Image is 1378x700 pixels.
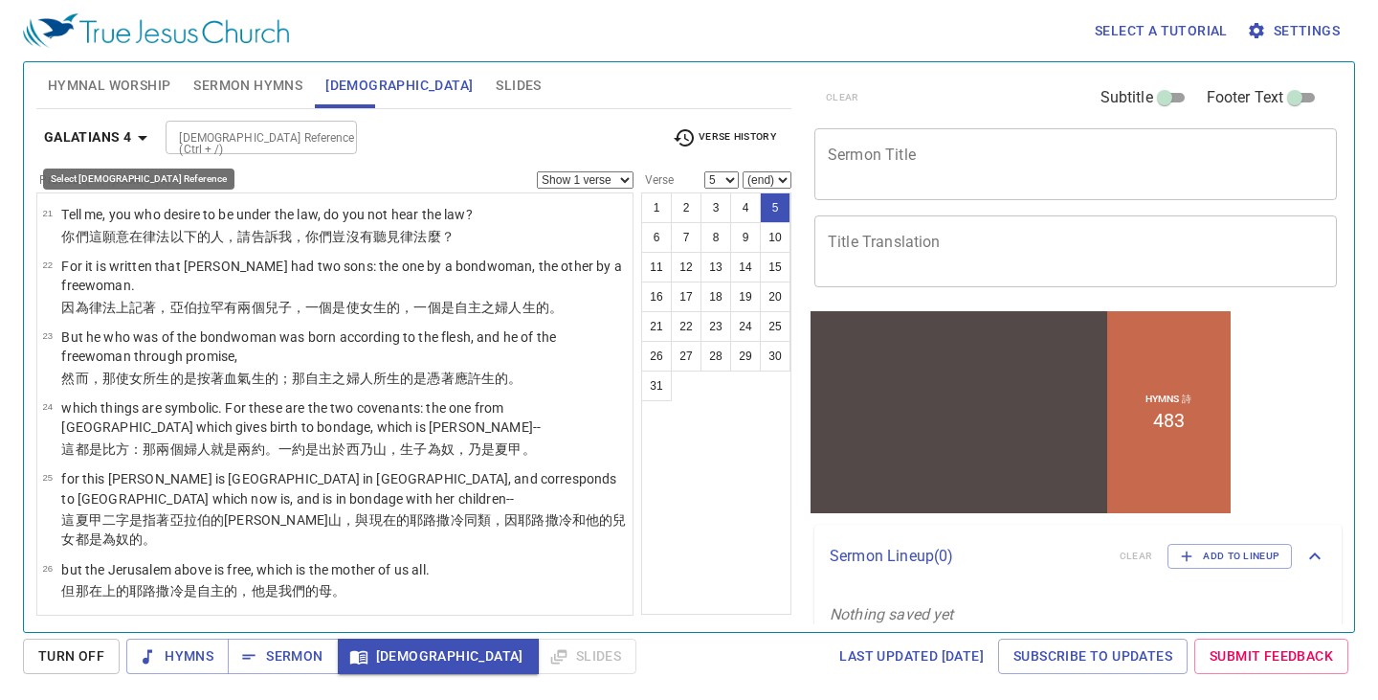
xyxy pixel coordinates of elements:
[998,639,1188,674] a: Subscribe to Updates
[413,371,522,386] wg1537: 是憑著
[61,369,627,388] p: 然而
[42,401,53,412] span: 24
[61,512,626,547] wg28: 二字是指著
[373,229,455,244] wg3756: 聽見
[61,257,627,295] p: For it is written that [PERSON_NAME] had two sons: the one by a bondwoman, the other by a freewoman.
[839,644,984,668] span: Last updated [DATE]
[44,125,131,149] b: Galatians 4
[730,282,761,312] button: 19
[170,229,455,244] wg3551: 以下
[760,341,790,372] button: 30
[700,282,731,312] button: 18
[143,531,156,547] wg1398: 。
[61,581,429,600] p: 但
[61,298,627,317] p: 因為
[455,441,536,457] wg1397: ，乃是
[1013,644,1172,668] span: Subscribe to Updates
[42,615,53,625] span: 27
[102,441,536,457] wg2076: 比方
[641,371,672,401] button: 31
[700,192,731,223] button: 3
[455,371,522,386] wg1223: 應許
[373,300,563,315] wg3814: 生的
[807,307,1234,517] iframe: from-child
[671,282,701,312] button: 17
[730,311,761,342] button: 24
[197,229,455,244] wg5259: 的人，請告訴
[522,300,563,315] wg1658: 生的
[38,644,104,668] span: Turn Off
[641,252,672,282] button: 11
[641,192,672,223] button: 1
[400,229,455,244] wg191: 律法
[237,300,563,315] wg2192: 兩個
[129,229,455,244] wg2309: 在律法
[730,222,761,253] button: 9
[1100,86,1153,109] span: Subtitle
[61,398,627,437] p: which things are symbolic. For these are the two covenants: the one from [GEOGRAPHIC_DATA] which ...
[830,545,1104,568] p: Sermon Lineup ( 0 )
[346,441,536,457] wg575: 西乃
[184,583,346,598] wg2419: 是
[252,371,522,386] wg4561: 生
[292,300,563,315] wg5207: ，一個
[1207,86,1284,109] span: Footer Text
[1251,19,1340,43] span: Settings
[641,222,672,253] button: 6
[338,639,539,674] button: [DEMOGRAPHIC_DATA]
[814,525,1342,588] div: Sermon Lineup(0)clearAdd to Lineup
[142,644,213,668] span: Hymns
[61,205,472,224] p: Tell me, you who desire to be under the law, do you not hear the law?
[129,583,345,598] wg507: 耶路撒冷
[156,441,535,457] wg3778: 兩個婦人就是
[1180,548,1279,565] span: Add to Lineup
[671,311,701,342] button: 22
[23,639,120,674] button: Turn Off
[61,227,472,246] p: 你們這願意
[265,300,563,315] wg1417: 兒子
[76,441,536,457] wg3748: 都是
[61,512,626,547] wg3735: ，與
[61,440,627,459] p: 這
[1087,13,1235,49] button: Select a tutorial
[760,252,790,282] button: 15
[305,441,536,457] wg3303: 是出於
[228,639,338,674] button: Sermon
[1210,644,1333,668] span: Submit Feedback
[184,371,522,386] wg1537: 是按著
[760,311,790,342] button: 25
[42,472,53,483] span: 25
[673,126,776,149] span: Verse History
[42,208,53,218] span: 21
[278,583,346,598] wg2076: 我們
[1194,639,1348,674] a: Submit Feedback
[661,124,788,152] button: Verse History
[730,341,761,372] button: 29
[496,74,541,98] span: Slides
[671,222,701,253] button: 7
[42,330,53,341] span: 23
[373,371,522,386] wg1658: 所生的
[156,300,563,315] wg1125: ，亞伯拉罕
[353,644,523,668] span: [DEMOGRAPHIC_DATA]
[641,341,672,372] button: 26
[428,441,536,457] wg1080: 為
[830,605,954,623] i: Nothing saved yet
[265,371,522,386] wg1080: 的；那自主之婦人
[48,74,171,98] span: Hymnal Worship
[193,74,302,98] span: Sermon Hymns
[36,120,162,155] button: Galatians 4
[171,126,320,148] input: Type Bible Reference
[700,222,731,253] button: 8
[641,174,674,186] label: Verse
[700,252,731,282] button: 13
[373,441,536,457] wg4614: 山
[243,644,322,668] span: Sermon
[641,311,672,342] button: 21
[252,441,536,457] wg1417: 約
[237,583,345,598] wg1658: ，他是
[265,441,536,457] wg1242: 。一約
[76,583,346,598] wg1161: 那在上的
[387,441,536,457] wg3735: ，生子
[760,222,790,253] button: 10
